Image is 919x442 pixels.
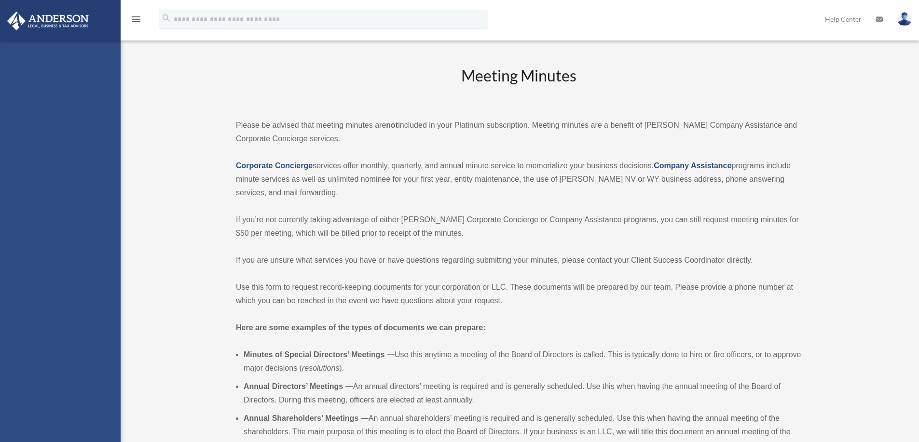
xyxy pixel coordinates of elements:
[130,17,142,25] a: menu
[244,348,801,375] li: Use this anytime a meeting of the Board of Directors is called. This is typically done to hire or...
[302,364,339,372] em: resolutions
[236,323,486,332] strong: Here are some examples of the types of documents we can prepare:
[236,213,801,240] p: If you’re not currently taking advantage of either [PERSON_NAME] Corporate Concierge or Company A...
[244,382,353,390] b: Annual Directors’ Meetings —
[236,254,801,267] p: If you are unsure what services you have or have questions regarding submitting your minutes, ple...
[236,65,801,105] h2: Meeting Minutes
[236,159,801,200] p: services offer monthly, quarterly, and annual minute service to memorialize your business decisio...
[897,12,912,26] img: User Pic
[244,380,801,407] li: An annual directors’ meeting is required and is generally scheduled. Use this when having the ann...
[244,414,369,422] b: Annual Shareholders’ Meetings —
[244,350,395,359] b: Minutes of Special Directors’ Meetings —
[130,13,142,25] i: menu
[654,161,731,170] a: Company Assistance
[236,119,801,146] p: Please be advised that meeting minutes are included in your Platinum subscription. Meeting minute...
[386,121,398,129] strong: not
[236,281,801,308] p: Use this form to request record-keeping documents for your corporation or LLC. These documents wi...
[236,161,313,170] a: Corporate Concierge
[4,12,92,30] img: Anderson Advisors Platinum Portal
[161,13,172,24] i: search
